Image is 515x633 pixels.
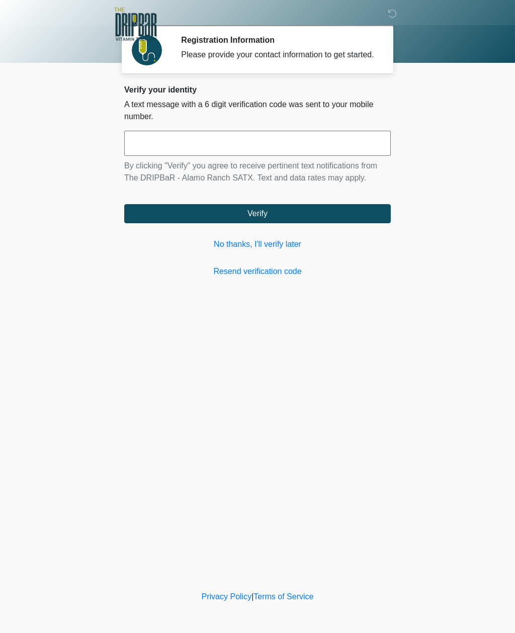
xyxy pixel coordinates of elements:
[202,592,252,601] a: Privacy Policy
[251,592,253,601] a: |
[124,160,391,184] p: By clicking "Verify" you agree to receive pertinent text notifications from The DRIPBaR - Alamo R...
[114,8,157,41] img: The DRIPBaR - Alamo Ranch SATX Logo
[124,204,391,223] button: Verify
[124,238,391,250] a: No thanks, I'll verify later
[124,265,391,278] a: Resend verification code
[253,592,313,601] a: Terms of Service
[132,35,162,65] img: Agent Avatar
[124,85,391,95] h2: Verify your identity
[124,99,391,123] p: A text message with a 6 digit verification code was sent to your mobile number.
[181,49,376,61] div: Please provide your contact information to get started.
